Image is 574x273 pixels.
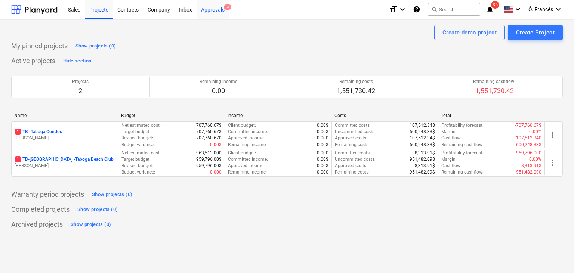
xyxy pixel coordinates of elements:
p: Completed projects [11,205,70,214]
div: Costs [334,113,435,118]
i: format_size [389,5,398,14]
p: 951,482.09$ [410,169,435,175]
p: Warranty period projects [11,190,84,199]
span: more_vert [548,131,557,139]
p: Cashflow : [441,163,462,169]
p: Net estimated cost : [121,122,161,129]
p: Remaining income : [228,169,267,175]
div: Show projects (0) [75,42,116,50]
p: Approved income : [228,135,265,141]
p: -959,796.00$ [515,150,541,156]
p: 959,796.00$ [196,163,222,169]
p: My pinned projects [11,42,68,50]
p: 0.00 [200,86,237,95]
div: Hide section [63,57,91,65]
p: 0.00% [529,156,541,163]
div: Widget de chat [537,237,574,273]
i: keyboard_arrow_down [398,5,407,14]
p: [PERSON_NAME] [15,135,115,141]
span: search [431,6,437,12]
p: -600,248.33$ [515,142,541,148]
p: 8,313.91$ [415,150,435,156]
div: Total [441,113,542,118]
p: Approved costs : [335,163,367,169]
p: 0.00$ [317,129,328,135]
p: 1,551,730.42 [337,86,375,95]
div: Budget [121,113,222,118]
p: Revised budget : [121,163,153,169]
p: 0.00$ [317,122,328,129]
p: 951,482.09$ [410,156,435,163]
p: Client budget : [228,150,256,156]
i: Knowledge base [413,5,420,14]
span: 3 [224,4,231,10]
button: Show projects (0) [74,40,118,52]
p: Committed costs : [335,150,371,156]
p: TB-[GEOGRAPHIC_DATA] - Taboga Beach Club [15,156,114,163]
p: 0.00$ [210,142,222,148]
p: 600,248.33$ [410,142,435,148]
p: 707,760.67$ [196,129,222,135]
p: 0.00$ [317,163,328,169]
p: 0.00$ [317,169,328,175]
p: Remaining cashflow [473,79,514,85]
button: Search [428,3,480,16]
p: Revised budget : [121,135,153,141]
p: Remaining cashflow : [441,169,484,175]
button: Show projects (0) [69,218,113,230]
p: Committed income : [228,129,268,135]
p: Client budget : [228,122,256,129]
i: keyboard_arrow_down [554,5,563,14]
button: Create Project [508,25,563,40]
div: Name [14,113,115,118]
div: Income [228,113,328,118]
p: Active projects [11,56,55,65]
p: 963,513.00$ [196,150,222,156]
button: Create demo project [434,25,505,40]
p: -1,551,730.42 [473,86,514,95]
p: -107,512.34$ [515,135,541,141]
span: more_vert [548,158,557,167]
p: Remaining income [200,79,237,85]
p: Remaining costs [337,79,375,85]
p: Budget variance : [121,169,155,175]
div: Show projects (0) [92,190,132,199]
span: 1 [15,156,21,162]
i: keyboard_arrow_down [513,5,522,14]
p: 8,313.91$ [415,163,435,169]
span: Ó. Francés [528,6,553,12]
p: Margin : [441,129,457,135]
p: Approved costs : [335,135,367,141]
div: Show projects (0) [77,205,118,214]
p: Archived projects [11,220,63,229]
p: Uncommitted costs : [335,129,376,135]
p: Remaining costs : [335,169,370,175]
p: Target budget : [121,156,151,163]
p: 600,248.33$ [410,129,435,135]
p: TB - Taboga Condos [15,129,62,135]
p: Margin : [441,156,457,163]
p: 0.00$ [210,169,222,175]
p: [PERSON_NAME] [15,163,115,169]
iframe: Chat Widget [537,237,574,273]
p: Target budget : [121,129,151,135]
p: 0.00$ [317,156,328,163]
p: Remaining costs : [335,142,370,148]
div: Create demo project [442,28,497,37]
p: 707,760.67$ [196,122,222,129]
div: 1TB -Taboga Condos[PERSON_NAME] [15,129,115,141]
p: Committed income : [228,156,268,163]
button: Hide section [61,55,93,67]
div: Create Project [516,28,555,37]
p: Budget variance : [121,142,155,148]
p: -707,760.67$ [515,122,541,129]
span: 1 [15,129,21,135]
p: 0.00$ [317,135,328,141]
p: Projects [72,79,89,85]
p: Uncommitted costs : [335,156,376,163]
p: 107,512.34$ [410,135,435,141]
p: Net estimated cost : [121,150,161,156]
button: Show projects (0) [75,203,120,215]
div: 1TB-[GEOGRAPHIC_DATA] -Taboga Beach Club[PERSON_NAME] [15,156,115,169]
p: 959,796.00$ [196,156,222,163]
